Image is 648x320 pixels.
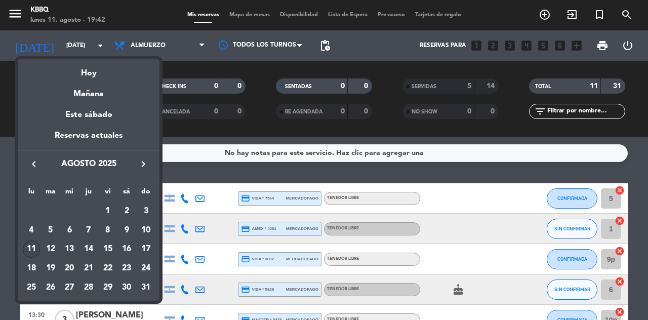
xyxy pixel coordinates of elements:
[137,241,154,258] div: 17
[79,259,98,278] td: 21 de agosto de 2025
[99,203,116,220] div: 1
[118,241,135,258] div: 16
[117,202,137,221] td: 2 de agosto de 2025
[18,101,159,129] div: Este sábado
[136,186,155,202] th: domingo
[41,278,60,297] td: 26 de agosto de 2025
[117,186,137,202] th: sábado
[61,222,78,239] div: 6
[137,203,154,220] div: 3
[60,239,79,259] td: 13 de agosto de 2025
[117,278,137,297] td: 30 de agosto de 2025
[23,279,40,296] div: 25
[80,222,97,239] div: 7
[22,186,41,202] th: lunes
[79,186,98,202] th: jueves
[136,278,155,297] td: 31 de agosto de 2025
[80,241,97,258] div: 14
[99,279,116,296] div: 29
[137,222,154,239] div: 10
[80,279,97,296] div: 28
[18,59,159,80] div: Hoy
[98,278,117,297] td: 29 de agosto de 2025
[79,221,98,240] td: 7 de agosto de 2025
[61,279,78,296] div: 27
[43,157,134,171] span: agosto 2025
[98,186,117,202] th: viernes
[98,239,117,259] td: 15 de agosto de 2025
[118,260,135,277] div: 23
[137,260,154,277] div: 24
[41,221,60,240] td: 5 de agosto de 2025
[41,186,60,202] th: martes
[23,260,40,277] div: 18
[136,259,155,278] td: 24 de agosto de 2025
[22,239,41,259] td: 11 de agosto de 2025
[80,260,97,277] div: 21
[136,239,155,259] td: 17 de agosto de 2025
[41,239,60,259] td: 12 de agosto de 2025
[22,202,98,221] td: AGO.
[61,241,78,258] div: 13
[117,239,137,259] td: 16 de agosto de 2025
[136,221,155,240] td: 10 de agosto de 2025
[117,259,137,278] td: 23 de agosto de 2025
[136,202,155,221] td: 3 de agosto de 2025
[98,259,117,278] td: 22 de agosto de 2025
[99,260,116,277] div: 22
[28,158,40,170] i: keyboard_arrow_left
[61,260,78,277] div: 20
[23,241,40,258] div: 11
[23,222,40,239] div: 4
[134,157,152,171] button: keyboard_arrow_right
[137,158,149,170] i: keyboard_arrow_right
[137,279,154,296] div: 31
[25,157,43,171] button: keyboard_arrow_left
[79,239,98,259] td: 14 de agosto de 2025
[118,279,135,296] div: 30
[41,259,60,278] td: 19 de agosto de 2025
[99,241,116,258] div: 15
[18,80,159,101] div: Mañana
[60,221,79,240] td: 6 de agosto de 2025
[118,222,135,239] div: 9
[118,203,135,220] div: 2
[98,221,117,240] td: 8 de agosto de 2025
[42,279,59,296] div: 26
[99,222,116,239] div: 8
[42,241,59,258] div: 12
[42,260,59,277] div: 19
[79,278,98,297] td: 28 de agosto de 2025
[60,186,79,202] th: miércoles
[18,129,159,150] div: Reservas actuales
[60,259,79,278] td: 20 de agosto de 2025
[22,221,41,240] td: 4 de agosto de 2025
[42,222,59,239] div: 5
[22,259,41,278] td: 18 de agosto de 2025
[22,278,41,297] td: 25 de agosto de 2025
[60,278,79,297] td: 27 de agosto de 2025
[117,221,137,240] td: 9 de agosto de 2025
[98,202,117,221] td: 1 de agosto de 2025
